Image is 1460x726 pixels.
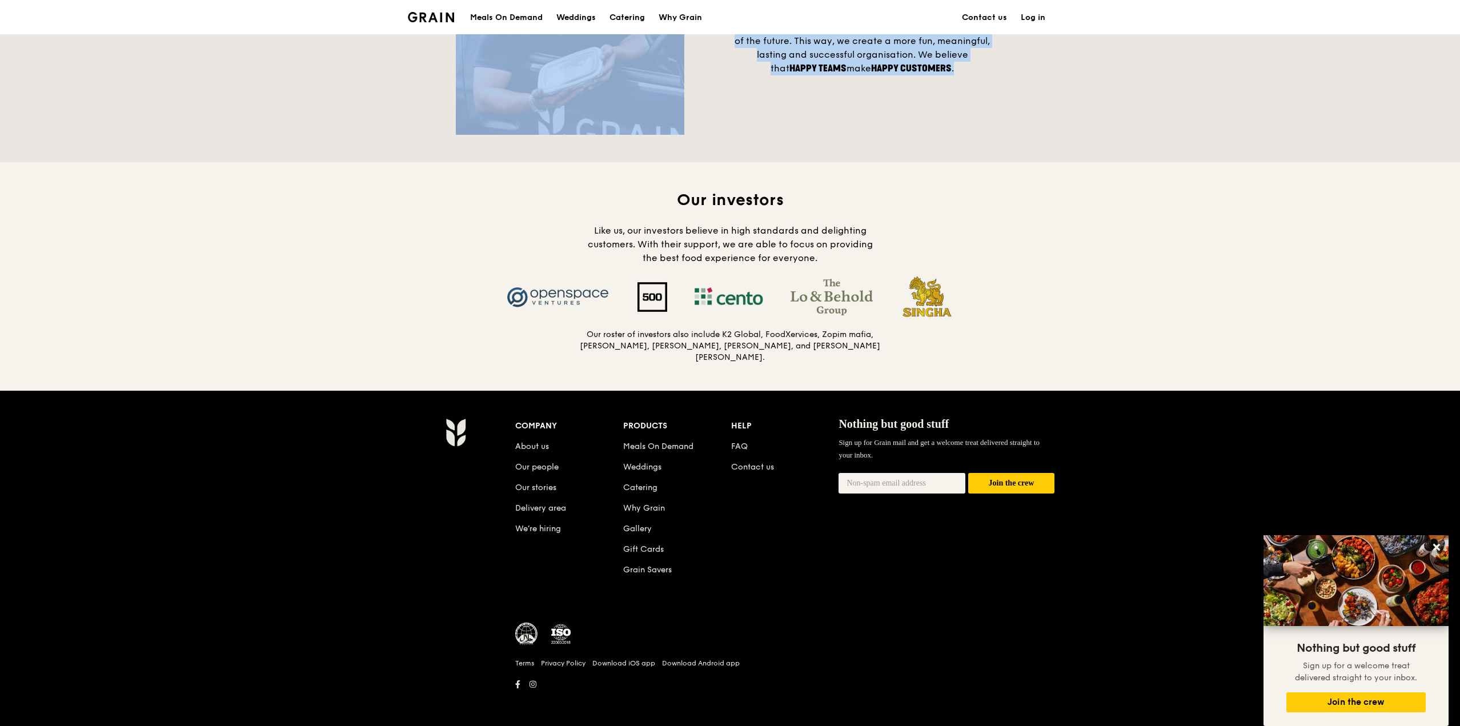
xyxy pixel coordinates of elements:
a: Terms [515,659,534,668]
a: Download Android app [662,659,740,668]
a: Gift Cards [623,544,664,554]
a: Delivery area [515,503,566,513]
span: Our investors [677,190,784,210]
img: The Lo & Behold Group [777,279,887,315]
img: ISO Certified [549,623,572,645]
span: happy customers [871,63,952,74]
button: Close [1427,538,1446,556]
img: Grain [446,418,466,447]
span: Nothing but good stuff [839,418,949,430]
input: Non-spam email address [839,473,965,494]
button: Join the crew [1286,692,1426,712]
a: Grain Savers [623,565,672,575]
a: Why Grain [652,1,709,35]
a: Catering [623,483,657,492]
a: We’re hiring [515,524,561,534]
a: About us [515,442,549,451]
span: Nothing but good stuff [1297,641,1415,655]
a: Our people [515,462,559,472]
a: Weddings [623,462,661,472]
div: Catering [609,1,645,35]
div: Company [515,418,623,434]
span: Like us, our investors believe in high standards and delighting customers. With their support, we... [588,225,873,263]
div: Weddings [556,1,596,35]
h6: Revision [401,692,1059,701]
img: Cento Ventures [681,279,777,315]
img: Grain [408,12,454,22]
a: Meals On Demand [623,442,693,451]
span: happy teams [789,63,847,74]
img: DSC07876-Edit02-Large.jpeg [1264,535,1449,626]
a: Why Grain [623,503,665,513]
div: Meals On Demand [470,1,543,35]
a: Our stories [515,483,556,492]
span: Sign up for a welcome treat delivered straight to your inbox. [1295,661,1417,683]
a: Privacy Policy [541,659,585,668]
a: FAQ [731,442,748,451]
img: 500 Startups [624,282,681,312]
img: Singha [887,274,968,320]
img: MUIS Halal Certified [515,623,538,645]
img: Openspace Ventures [492,279,624,315]
a: Weddings [549,1,603,35]
button: Join the crew [968,473,1054,494]
a: Catering [603,1,652,35]
div: Why Grain [659,1,702,35]
a: Download iOS app [592,659,655,668]
a: Log in [1014,1,1052,35]
a: Contact us [955,1,1014,35]
div: Help [731,418,839,434]
span: Sign up for Grain mail and get a welcome treat delivered straight to your inbox. [839,438,1040,459]
a: Contact us [731,462,774,472]
div: Products [623,418,731,434]
a: Gallery [623,524,652,534]
h5: Our roster of investors also include K2 Global, FoodXervices, Zopim mafia, [PERSON_NAME], [PERSON... [579,329,881,363]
